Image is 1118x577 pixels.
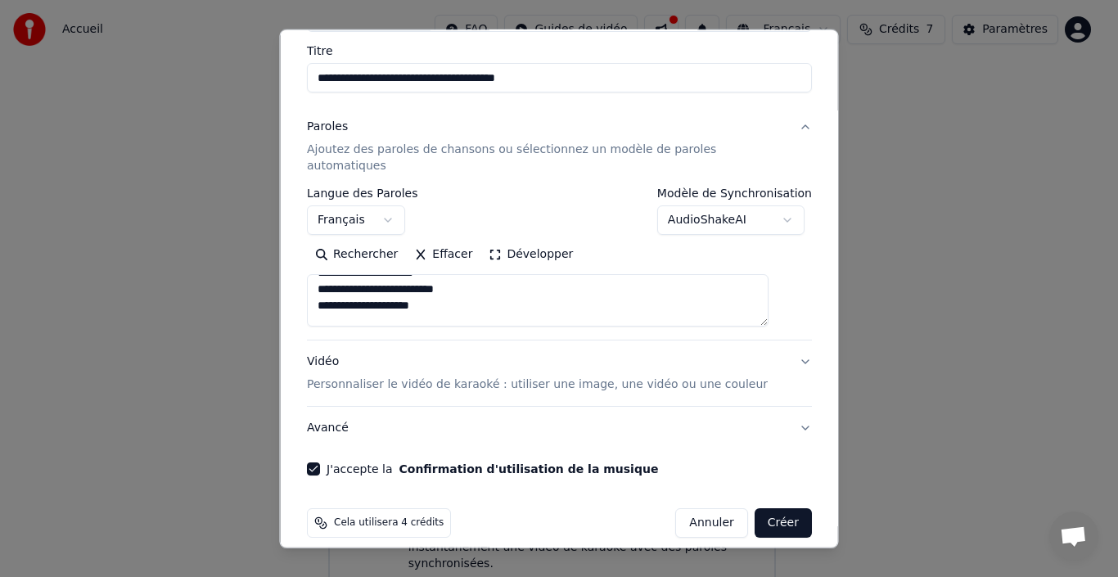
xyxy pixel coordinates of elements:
button: Avancé [307,407,812,449]
label: Modèle de Synchronisation [656,187,811,199]
button: Développer [480,241,581,268]
button: Effacer [406,241,480,268]
button: Rechercher [307,241,406,268]
div: Paroles [307,119,348,135]
p: Ajoutez des paroles de chansons ou sélectionnez un modèle de paroles automatiques [307,142,786,174]
label: J'accepte la [327,463,658,475]
button: J'accepte la [399,463,658,475]
button: Annuler [675,508,747,538]
div: Vidéo [307,354,768,393]
button: Créer [754,508,811,538]
label: Titre [307,45,812,56]
label: Langue des Paroles [307,187,418,199]
div: ParolesAjoutez des paroles de chansons ou sélectionnez un modèle de paroles automatiques [307,187,812,340]
button: ParolesAjoutez des paroles de chansons ou sélectionnez un modèle de paroles automatiques [307,106,812,187]
span: Cela utilisera 4 crédits [334,516,444,530]
p: Personnaliser le vidéo de karaoké : utiliser une image, une vidéo ou une couleur [307,376,768,393]
button: VidéoPersonnaliser le vidéo de karaoké : utiliser une image, une vidéo ou une couleur [307,340,812,406]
